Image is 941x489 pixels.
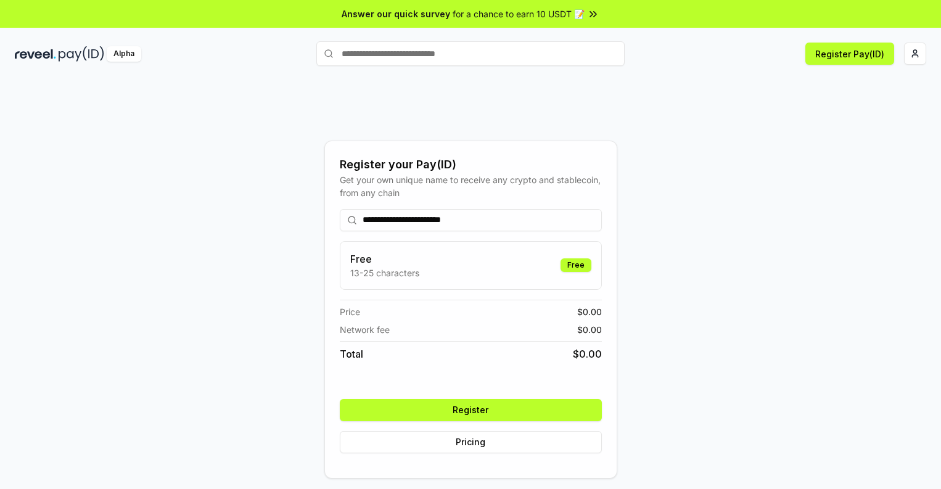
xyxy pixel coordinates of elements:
[59,46,104,62] img: pay_id
[805,43,894,65] button: Register Pay(ID)
[340,173,602,199] div: Get your own unique name to receive any crypto and stablecoin, from any chain
[350,266,419,279] p: 13-25 characters
[342,7,450,20] span: Answer our quick survey
[15,46,56,62] img: reveel_dark
[350,252,419,266] h3: Free
[340,323,390,336] span: Network fee
[577,305,602,318] span: $ 0.00
[573,347,602,361] span: $ 0.00
[340,399,602,421] button: Register
[340,431,602,453] button: Pricing
[453,7,585,20] span: for a chance to earn 10 USDT 📝
[340,305,360,318] span: Price
[561,258,591,272] div: Free
[340,347,363,361] span: Total
[340,156,602,173] div: Register your Pay(ID)
[577,323,602,336] span: $ 0.00
[107,46,141,62] div: Alpha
